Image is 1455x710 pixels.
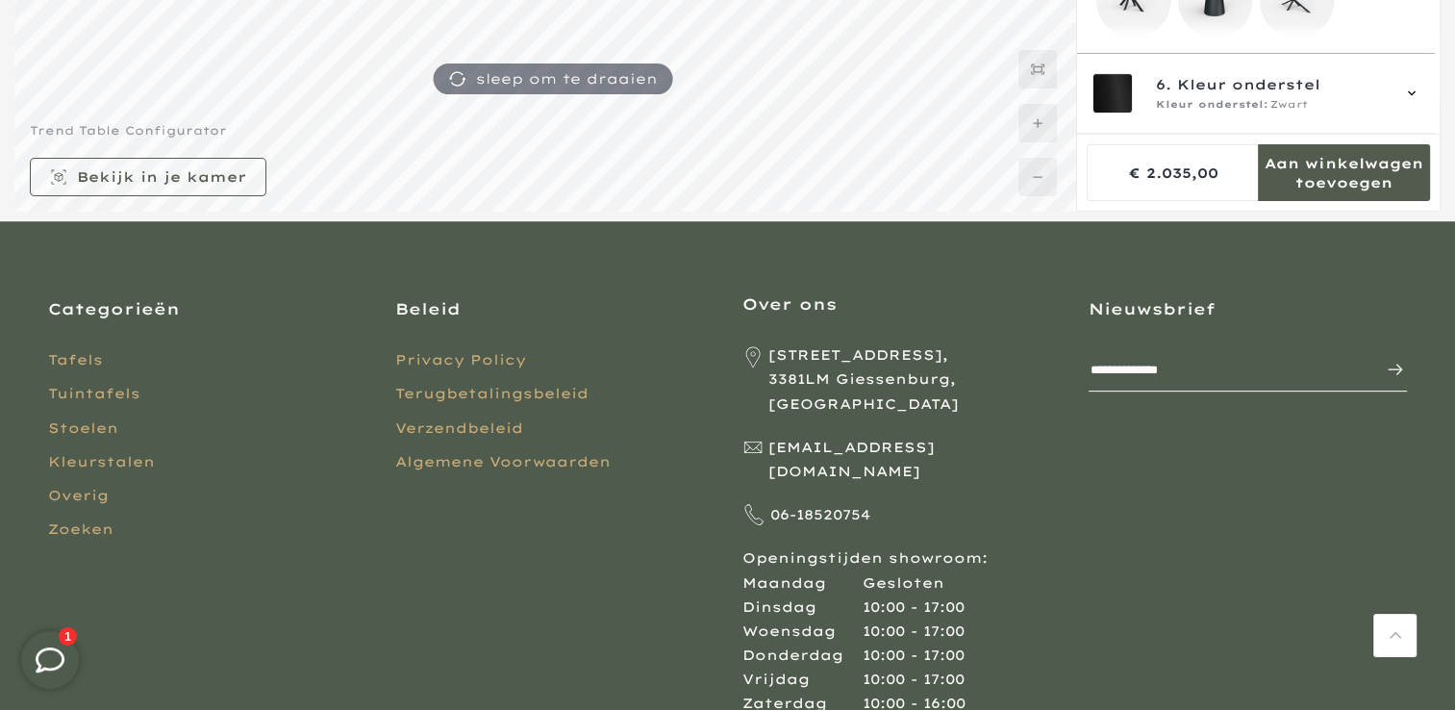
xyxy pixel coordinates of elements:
[1367,358,1405,381] span: Inschrijven
[768,343,1060,417] span: [STREET_ADDRESS], 3381LM Giessenburg, [GEOGRAPHIC_DATA]
[770,503,870,527] span: 06-18520754
[863,596,965,620] div: 10:00 - 17:00
[48,351,103,368] a: Tafels
[863,620,965,644] div: 10:00 - 17:00
[742,596,863,620] div: Dinsdag
[48,419,118,437] a: Stoelen
[48,487,109,504] a: Overig
[395,419,523,437] a: Verzendbeleid
[863,571,944,596] div: Gesloten
[742,571,863,596] div: Maandag
[1089,298,1407,319] h3: Nieuwsbrief
[863,668,965,692] div: 10:00 - 17:00
[863,644,965,668] div: 10:00 - 17:00
[1367,350,1405,389] button: Inschrijven
[395,385,589,402] a: Terugbetalingsbeleid
[742,668,863,692] div: Vrijdag
[395,298,714,319] h3: Beleid
[48,453,155,470] a: Kleurstalen
[48,385,140,402] a: Tuintafels
[48,520,113,538] a: Zoeken
[742,644,863,668] div: Donderdag
[768,436,1061,484] span: [EMAIL_ADDRESS][DOMAIN_NAME]
[742,620,863,644] div: Woensdag
[742,293,1061,315] h3: Over ons
[2,612,98,708] iframe: toggle-frame
[395,453,611,470] a: Algemene Voorwaarden
[48,298,366,319] h3: Categorieën
[395,351,526,368] a: Privacy Policy
[1373,614,1417,657] a: Terug naar boven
